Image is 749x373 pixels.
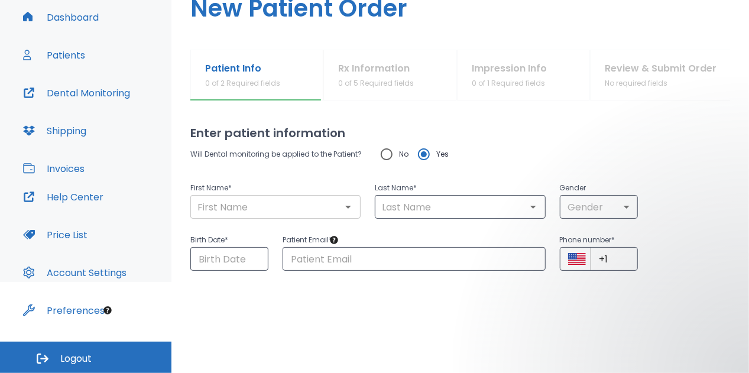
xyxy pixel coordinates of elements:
[24,169,197,181] div: Send us a message
[60,352,92,365] span: Logout
[16,116,93,145] button: Shipping
[190,247,268,271] input: Choose date
[16,3,106,31] button: Dashboard
[436,147,449,161] span: Yes
[525,199,542,215] button: Open
[560,195,638,219] div: Gender
[203,19,225,40] div: Close
[17,265,219,300] div: Dental Monitoring®: What it is and why we're partnering with them
[283,233,546,247] p: Patient Email *
[16,220,95,249] button: Price List
[79,302,157,349] button: Messages
[158,302,236,349] button: Help
[205,61,280,76] p: Patient Info
[102,305,113,316] div: Tooltip anchor
[375,181,545,195] p: Last Name *
[190,181,361,195] p: First Name *
[12,159,225,204] div: Send us a messageWe'll be back online [DATE]
[591,247,638,271] input: +1 (702) 123-4567
[283,247,546,271] input: Patient Email
[24,84,213,104] p: Hi [PERSON_NAME]
[16,296,112,325] button: Preferences
[16,79,137,107] button: Dental Monitoring
[560,233,638,247] p: Phone number *
[568,250,586,268] button: Select country
[24,181,197,194] div: We'll be back online [DATE]
[24,221,96,233] span: Search for help
[16,41,92,69] button: Patients
[24,248,198,261] div: How To Submit a New Case
[340,199,356,215] button: Open
[17,215,219,239] button: Search for help
[24,23,125,41] img: logo
[16,258,134,287] button: Account Settings
[17,244,219,265] div: How To Submit a New Case
[329,235,339,245] div: Tooltip anchor
[26,332,53,340] span: Home
[187,332,206,340] span: Help
[560,181,638,195] p: Gender
[194,199,357,215] input: First Name
[205,78,280,89] p: 0 of 2 Required fields
[378,199,542,215] input: Last Name
[399,147,408,161] span: No
[16,154,92,183] button: Invoices
[149,19,173,43] img: Profile image for Mohammed
[190,233,268,247] p: Birth Date *
[16,183,111,211] button: Help Center
[190,124,730,142] h2: Enter patient information
[24,104,213,144] p: How can we help you?
[24,270,198,295] div: Dental Monitoring®: What it is and why we're partnering with them
[190,147,362,161] p: Will Dental monitoring be applied to the Patient?
[171,19,195,43] img: Profile image for Ma
[98,332,139,340] span: Messages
